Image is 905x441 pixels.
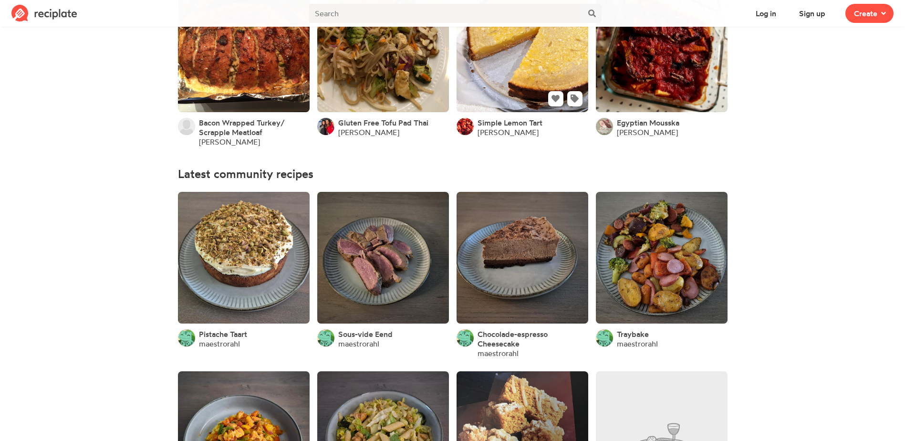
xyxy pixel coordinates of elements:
a: maestrorahl [338,339,379,348]
a: [PERSON_NAME] [617,127,678,137]
a: [PERSON_NAME] [199,137,260,147]
a: Sous-vide Eend [338,329,393,339]
a: maestrorahl [617,339,658,348]
img: User's avatar [178,329,195,346]
button: Sign up [791,4,834,23]
span: Create [854,8,877,19]
img: User's avatar [178,118,195,135]
img: User's avatar [457,118,474,135]
h4: Latest community recipes [178,168,728,180]
a: Pistache Taart [199,329,247,339]
a: Chocolade-espresso Cheesecake [478,329,588,348]
button: Log in [747,4,785,23]
img: User's avatar [317,329,334,346]
img: User's avatar [596,118,613,135]
a: Simple Lemon Tart [478,118,542,127]
img: User's avatar [457,329,474,346]
a: maestrorahl [199,339,240,348]
a: [PERSON_NAME] [478,127,539,137]
a: Gluten Free Tofu Pad Thai [338,118,428,127]
img: User's avatar [596,329,613,346]
input: Search [309,4,582,23]
button: Create [845,4,894,23]
a: Egyptian Mousska [617,118,679,127]
a: Bacon Wrapped Turkey/ Scrapple Meatloaf [199,118,310,137]
a: maestrorahl [478,348,519,358]
span: Chocolade-espresso Cheesecake [478,329,548,348]
a: Traybake [617,329,649,339]
img: User's avatar [317,118,334,135]
img: Reciplate [11,5,77,22]
a: [PERSON_NAME] [338,127,399,137]
span: Bacon Wrapped Turkey/ Scrapple Meatloaf [199,118,285,137]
